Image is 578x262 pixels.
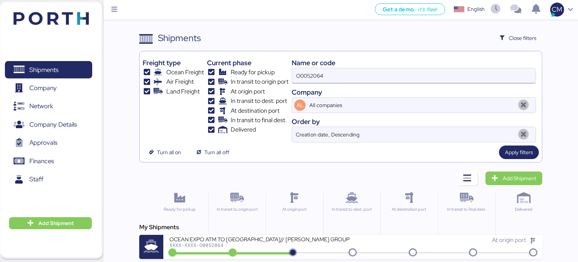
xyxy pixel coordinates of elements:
span: Close filters [509,34,536,43]
div: In transit to dest. port [327,206,377,213]
span: Network [29,101,53,112]
span: At origin port [231,87,265,96]
input: AL [308,98,514,113]
span: In transit to final dest. [231,116,287,125]
div: Current phase [207,58,289,68]
a: Finances [5,153,92,170]
div: OCEAN EXPO ATM TO [GEOGRAPHIC_DATA]// [PERSON_NAME] GROUP // 8X40´HQ// MSC [DATE] [169,236,350,242]
a: Approvals [5,134,92,152]
a: Company [5,80,92,97]
a: Network [5,98,92,115]
span: Approvals [29,137,57,148]
div: English [467,5,485,13]
div: In transit to origin port [212,206,262,213]
span: Air Freight [166,77,194,86]
a: Staff [5,171,92,188]
div: XXXX-XXXX-O0052064 [169,242,350,248]
div: Shipments [158,31,201,45]
button: Turn all off [190,146,235,159]
div: At destination port [384,206,434,213]
span: AL [297,101,304,109]
span: Apply filters [505,148,533,157]
div: Freight type [143,58,204,68]
span: At destination port [231,106,280,115]
button: Add Shipment [9,217,92,229]
span: In transit to dest. port [231,97,287,106]
div: In transit to final dest. [441,206,491,213]
span: Land Freight [166,87,200,96]
span: Company [29,83,57,93]
button: Turn all on [143,146,187,159]
span: Ready for pickup [231,68,275,77]
div: My Shipments [139,223,543,232]
span: Add Shipment [38,219,74,228]
span: Finances [29,156,54,167]
span: CM [552,5,562,14]
button: Apply filters [499,146,539,159]
span: Ocean Freight [166,68,204,77]
span: Staff [29,174,43,185]
span: At origin port [492,236,526,244]
div: Name or code [292,58,536,68]
a: Add Shipment [485,172,542,185]
span: Add Shipment [503,174,536,183]
button: Close filters [494,31,543,45]
span: Delivered [231,125,256,134]
span: Turn all off [204,148,229,157]
div: Order by [292,116,536,127]
div: Ready for pickup [154,206,205,213]
div: Delivered [499,206,549,213]
span: Company Details [29,119,77,130]
div: At origin port [269,206,319,213]
button: Menu [108,3,121,16]
a: Shipments [5,61,92,78]
div: Company [292,87,536,97]
a: Company Details [5,116,92,133]
span: Shipments [29,64,58,75]
span: In transit to origin port [231,77,289,86]
span: Turn all on [157,148,181,157]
